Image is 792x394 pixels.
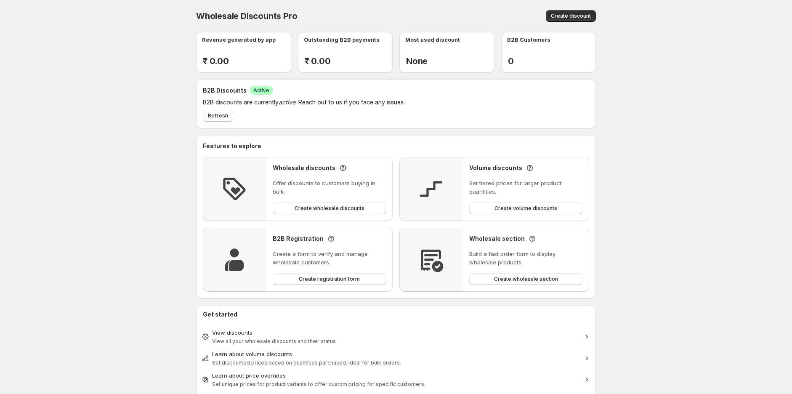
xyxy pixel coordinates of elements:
span: Active [253,87,269,94]
span: Set discounted prices based on quantities purchased. Ideal for bulk orders. [212,359,401,366]
img: Feature Icon [221,176,248,202]
span: Set unique prices for product variants to offer custom pricing for specific customers. [212,381,425,387]
span: Refresh [208,112,228,119]
button: Create registration form [273,273,386,285]
p: Most used discount [405,35,460,44]
span: Create registration form [299,276,360,282]
h2: Get started [203,310,589,319]
h2: 0 [508,56,596,66]
img: Feature Icon [221,246,248,273]
span: Create wholesale discounts [295,205,364,212]
span: Create wholesale section [494,276,558,282]
p: B2B discounts are currently . Reach out to us if you face any issues. [203,98,539,106]
h2: Features to explore [203,142,589,150]
div: View discounts [212,328,580,337]
h2: ₹ 0.00 [203,56,291,66]
button: Create discount [546,10,596,22]
h3: Wholesale discounts [273,164,335,172]
p: Build a fast order form to display wholesale products. [469,250,582,266]
h2: B2B Discounts [203,86,247,95]
span: View all your wholesale discounts and their status [212,338,336,344]
img: Feature Icon [417,176,444,202]
h3: Volume discounts [469,164,522,172]
div: Learn about price overrides [212,371,580,380]
div: Learn about volume discounts [212,350,580,358]
span: Wholesale Discounts Pro [196,11,297,21]
h3: Wholesale section [469,234,525,243]
h2: None [406,56,494,66]
button: Create volume discounts [469,202,582,214]
h3: B2B Registration [273,234,324,243]
p: Set tiered prices for larger product quantities. [469,179,582,196]
img: Feature Icon [417,246,444,273]
p: B2B Customers [507,35,550,44]
p: Outstanding B2B payments [304,35,380,44]
button: Refresh [203,110,233,122]
h2: ₹ 0.00 [305,56,393,66]
span: Create discount [551,13,591,19]
button: Create wholesale discounts [273,202,386,214]
span: Create volume discounts [494,205,557,212]
p: Create a form to verify and manage wholesale customers. [273,250,386,266]
em: active [279,98,295,106]
p: Offer discounts to customers buying in bulk. [273,179,386,196]
p: Revenue generated by app [202,35,276,44]
button: Create wholesale section [469,273,582,285]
